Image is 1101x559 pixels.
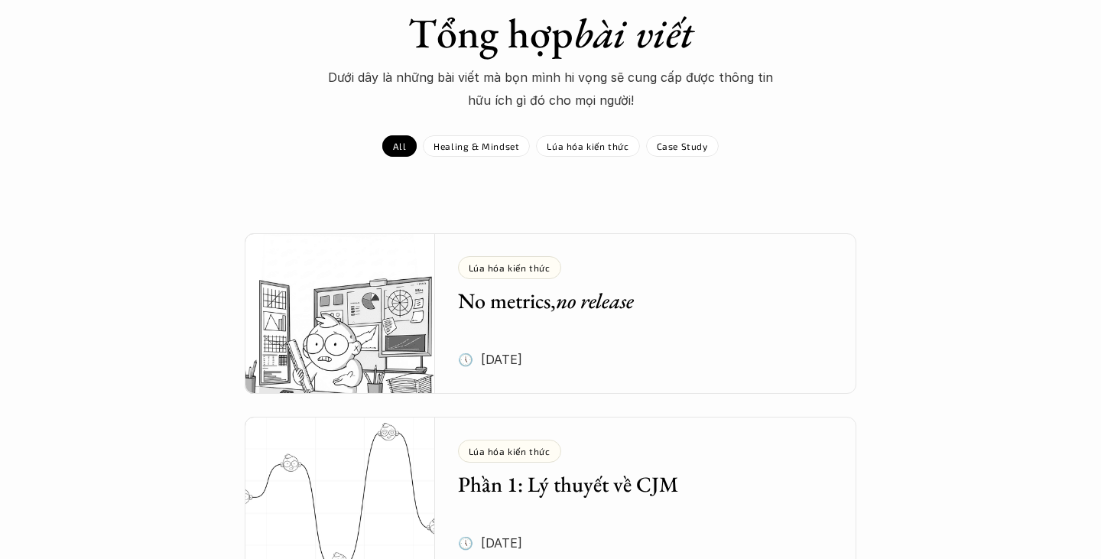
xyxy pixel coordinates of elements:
[245,233,856,394] a: Lúa hóa kiến thứcNo metrics,no release🕔 [DATE]
[536,135,639,157] a: Lúa hóa kiến thức
[458,531,522,554] p: 🕔 [DATE]
[657,141,708,151] p: Case Study
[458,287,811,314] h5: No metrics,
[547,141,628,151] p: Lúa hóa kiến thức
[573,6,693,60] em: bài viết
[393,141,406,151] p: All
[434,141,519,151] p: Healing & Mindset
[458,470,811,498] h5: Phần 1: Lý thuyết về CJM
[556,287,634,314] em: no release
[423,135,530,157] a: Healing & Mindset
[469,262,550,273] p: Lúa hóa kiến thức
[469,446,550,457] p: Lúa hóa kiến thức
[283,8,818,58] h1: Tổng hợp
[458,348,522,371] p: 🕔 [DATE]
[646,135,719,157] a: Case Study
[321,66,780,112] p: Dưới dây là những bài viết mà bọn mình hi vọng sẽ cung cấp được thông tin hữu ích gì đó cho mọi n...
